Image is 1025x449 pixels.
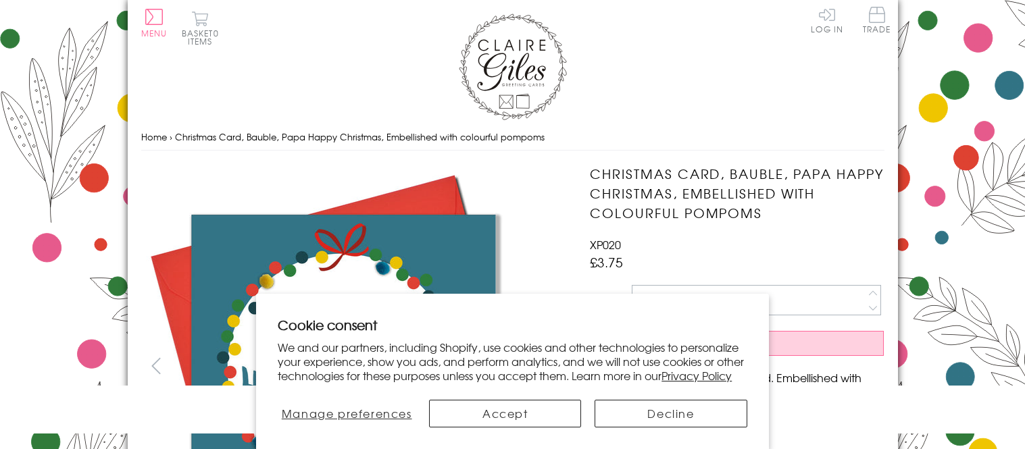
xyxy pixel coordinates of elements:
a: Privacy Policy [661,367,732,384]
span: Trade [863,7,891,33]
button: prev [141,350,172,381]
a: Log In [811,7,843,33]
img: Claire Giles Greetings Cards [459,14,567,120]
span: Christmas Card, Bauble, Papa Happy Christmas, Embellished with colourful pompoms [175,130,545,143]
span: Manage preferences [282,405,412,421]
button: Decline [595,400,747,427]
span: Menu [141,27,168,39]
span: £3.75 [590,253,623,271]
h2: Cookie consent [278,315,747,334]
span: XP020 [590,236,621,253]
button: Menu [141,9,168,37]
button: Manage preferences [278,400,416,427]
a: Home [141,130,167,143]
span: 0 items [188,27,219,47]
span: › [170,130,172,143]
button: Accept [429,400,581,427]
a: Trade [863,7,891,36]
h1: Christmas Card, Bauble, Papa Happy Christmas, Embellished with colourful pompoms [590,164,884,222]
p: We and our partners, including Shopify, use cookies and other technologies to personalize your ex... [278,340,747,382]
nav: breadcrumbs [141,124,884,151]
button: Basket0 items [182,11,219,45]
